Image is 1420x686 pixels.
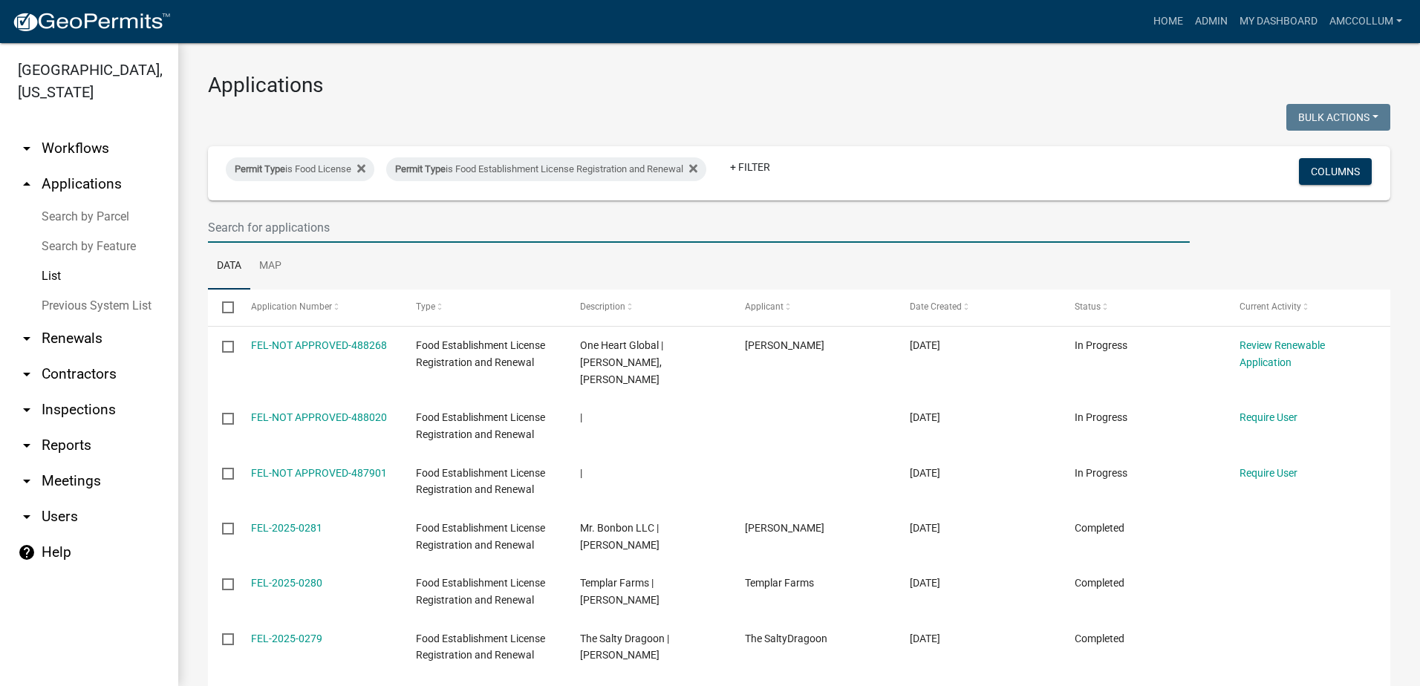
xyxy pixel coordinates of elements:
[566,290,731,325] datatable-header-cell: Description
[18,543,36,561] i: help
[251,411,387,423] a: FEL-NOT APPROVED-488020
[251,339,387,351] a: FEL-NOT APPROVED-488268
[580,633,669,661] span: The Salty Dragoon | Trey Salter
[251,633,322,644] a: FEL-2025-0279
[18,365,36,383] i: arrow_drop_down
[745,522,824,534] span: Jeremy McGee
[416,411,545,440] span: Food Establishment License Registration and Renewal
[1075,301,1101,312] span: Status
[910,411,940,423] span: 10/04/2025
[416,467,545,496] span: Food Establishment License Registration and Renewal
[18,175,36,193] i: arrow_drop_up
[416,301,435,312] span: Type
[1240,411,1297,423] a: Require User
[226,157,374,181] div: is Food License
[910,467,940,479] span: 10/03/2025
[395,163,446,174] span: Permit Type
[1234,7,1323,36] a: My Dashboard
[18,437,36,454] i: arrow_drop_down
[1075,339,1127,351] span: In Progress
[745,339,824,351] span: John Dutton
[208,243,250,290] a: Data
[1286,104,1390,131] button: Bulk Actions
[236,290,401,325] datatable-header-cell: Application Number
[1299,158,1372,185] button: Columns
[1323,7,1408,36] a: amccollum
[896,290,1061,325] datatable-header-cell: Date Created
[18,472,36,490] i: arrow_drop_down
[18,330,36,347] i: arrow_drop_down
[1240,339,1325,368] a: Review Renewable Application
[1240,467,1297,479] a: Require User
[416,577,545,606] span: Food Establishment License Registration and Renewal
[251,467,387,479] a: FEL-NOT APPROVED-487901
[1075,633,1124,644] span: Completed
[1075,522,1124,534] span: Completed
[1061,290,1225,325] datatable-header-cell: Status
[251,522,322,534] a: FEL-2025-0281
[580,411,582,423] span: |
[1147,7,1189,36] a: Home
[208,290,236,325] datatable-header-cell: Select
[910,339,940,351] span: 10/06/2025
[208,212,1190,243] input: Search for applications
[1075,577,1124,589] span: Completed
[251,577,322,589] a: FEL-2025-0280
[718,154,782,180] a: + Filter
[580,301,625,312] span: Description
[580,522,659,551] span: Mr. Bonbon LLC | Jeremy McGee
[18,140,36,157] i: arrow_drop_down
[416,522,545,551] span: Food Establishment License Registration and Renewal
[18,508,36,526] i: arrow_drop_down
[1075,411,1127,423] span: In Progress
[745,633,827,644] span: The SaltyDragoon
[580,577,659,606] span: Templar Farms | Anita Nofsinger
[910,522,940,534] span: 10/03/2025
[1225,290,1390,325] datatable-header-cell: Current Activity
[18,401,36,419] i: arrow_drop_down
[416,339,545,368] span: Food Establishment License Registration and Renewal
[745,577,814,589] span: Templar Farms
[731,290,896,325] datatable-header-cell: Applicant
[745,301,784,312] span: Applicant
[910,301,962,312] span: Date Created
[386,157,706,181] div: is Food Establishment License Registration and Renewal
[1189,7,1234,36] a: Admin
[910,633,940,644] span: 10/02/2025
[235,163,285,174] span: Permit Type
[1240,301,1301,312] span: Current Activity
[250,243,290,290] a: Map
[416,633,545,661] span: Food Establishment License Registration and Renewal
[1075,467,1127,479] span: In Progress
[910,577,940,589] span: 10/02/2025
[401,290,566,325] datatable-header-cell: Type
[251,301,332,312] span: Application Number
[580,339,663,385] span: One Heart Global | John Dutton, Terina Dutton
[208,73,1390,98] h3: Applications
[580,467,582,479] span: |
